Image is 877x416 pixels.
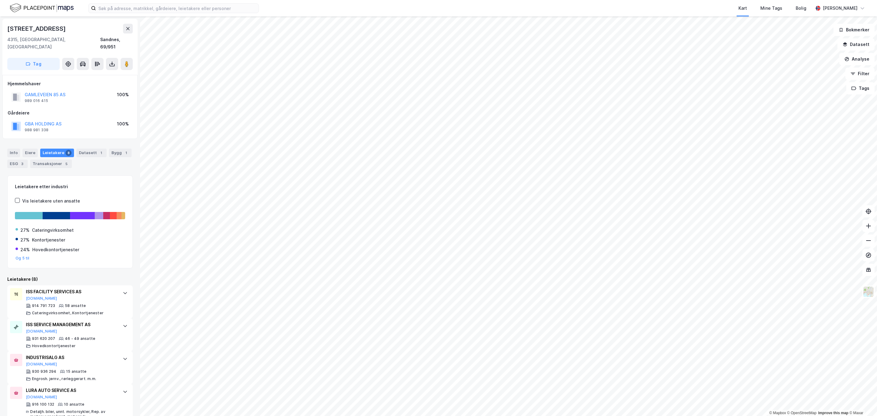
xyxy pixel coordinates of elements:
div: 27% [20,236,30,244]
button: Filter [845,68,875,80]
div: 100% [117,120,129,128]
div: 3 [19,161,25,167]
div: 46 - 49 ansatte [65,336,95,341]
div: Datasett [76,149,107,157]
div: Cateringvirksomhet, Kontortjenester [32,311,104,316]
div: 4315, [GEOGRAPHIC_DATA], [GEOGRAPHIC_DATA] [7,36,100,51]
button: Tags [846,82,875,94]
div: Kart [738,5,747,12]
div: 100% [117,91,129,98]
div: Bygg [109,149,132,157]
div: Hjemmelshaver [8,80,132,87]
iframe: Chat Widget [847,387,877,416]
div: Engrosh. jernv., rørleggerart. m.m. [32,376,96,381]
div: Hovedkontortjenester [32,344,76,348]
div: ISS SERVICE MANAGEMENT AS [26,321,117,328]
div: Bolig [796,5,806,12]
div: Leietakere [40,149,74,157]
button: Tag [7,58,60,70]
button: [DOMAIN_NAME] [26,362,57,367]
div: 989 016 415 [25,98,48,103]
div: Info [7,149,20,157]
div: 5 [63,161,69,167]
div: LURA AUTO SERVICE AS [26,387,117,394]
div: [PERSON_NAME] [823,5,858,12]
div: 1 [98,150,104,156]
div: Vis leietakere uten ansatte [22,197,80,205]
div: Leietakere etter industri [15,183,125,190]
div: 988 981 338 [25,128,48,132]
div: 930 936 294 [32,369,56,374]
img: Z [863,286,874,298]
div: Mine Tags [760,5,782,12]
div: Sandnes, 69/951 [100,36,133,51]
div: 27% [20,227,30,234]
div: Cateringvirksomhet [32,227,74,234]
div: Eiere [23,149,38,157]
button: [DOMAIN_NAME] [26,329,57,334]
button: Datasett [837,38,875,51]
div: 914 791 723 [32,303,55,308]
div: Transaksjoner [30,160,72,168]
img: logo.f888ab2527a4732fd821a326f86c7f29.svg [10,3,74,13]
div: 10 ansatte [64,402,84,407]
div: Kontortjenester [32,236,65,244]
div: 8 [65,150,72,156]
div: Hovedkontortjenester [32,246,79,253]
button: Bokmerker [833,24,875,36]
a: Improve this map [818,411,848,415]
div: Gårdeiere [8,109,132,117]
div: Leietakere (8) [7,276,133,283]
button: [DOMAIN_NAME] [26,296,57,301]
div: ISS FACILITY SERVICES AS [26,288,117,295]
a: OpenStreetMap [787,411,817,415]
div: ESG [7,160,28,168]
input: Søk på adresse, matrikkel, gårdeiere, leietakere eller personer [96,4,259,13]
button: [DOMAIN_NAME] [26,395,57,400]
div: 931 620 207 [32,336,55,341]
button: Analyse [839,53,875,65]
a: Mapbox [769,411,786,415]
div: 24% [20,246,30,253]
button: Og 5 til [16,256,30,261]
div: 15 ansatte [66,369,86,374]
div: 58 ansatte [65,303,86,308]
div: [STREET_ADDRESS] [7,24,67,33]
div: INDUSTRISALG AS [26,354,117,361]
div: 1 [123,150,129,156]
div: 916 100 132 [32,402,54,407]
